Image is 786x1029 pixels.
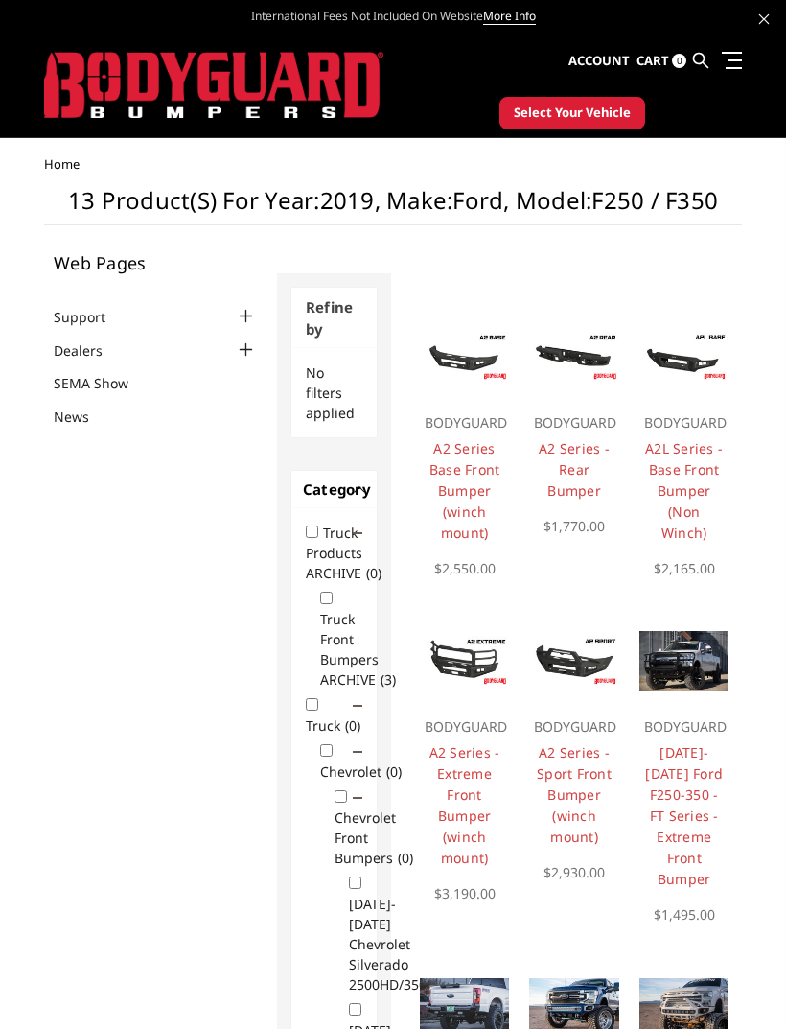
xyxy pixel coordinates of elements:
p: BODYGUARD [644,715,725,738]
a: Dealers [54,340,127,361]
span: $2,550.00 [434,559,496,577]
label: [DATE]-[DATE] Chevrolet Silverado 2500HD/3500 [349,895,466,994]
img: BODYGUARD BUMPERS [44,52,383,119]
span: $1,495.00 [654,905,715,924]
span: Click to show/hide children [353,793,362,803]
span: $2,165.00 [654,559,715,577]
span: (0) [366,564,381,582]
h4: Category [303,479,365,501]
label: Truck Products ARCHIVE [306,524,393,582]
span: (3) [381,670,396,689]
span: Account [568,52,630,69]
span: (0) [398,849,413,867]
span: Click to show/hide children [353,747,362,757]
span: $1,770.00 [543,517,605,535]
span: $2,930.00 [543,863,605,881]
a: Cart 0 [636,35,686,87]
a: SEMA Show [54,373,152,393]
span: Click to show/hide children [353,701,362,711]
h1: 13 Product(s) for Year:2019, Make:Ford, Model:F250 / F350 [44,191,742,225]
a: A2 Series - Sport Front Bumper (winch mount) [537,743,612,846]
span: No filters applied [306,363,355,422]
span: (0) [386,762,402,781]
label: Truck [306,716,372,735]
a: Account [568,35,630,87]
h5: Web Pages [54,254,258,271]
a: A2 Series Base Front Bumper (winch mount) [429,439,500,542]
p: BODYGUARD [534,715,614,738]
span: $3,190.00 [434,884,496,902]
a: [DATE]-[DATE] Ford F250-350 - FT Series - Extreme Front Bumper [645,743,723,888]
label: Chevrolet Front Bumpers [335,808,425,867]
a: More Info [483,8,536,25]
button: Select Your Vehicle [499,97,645,129]
span: Select Your Vehicle [514,104,631,123]
span: Click to show/hide children [353,528,362,538]
span: Cart [636,52,669,69]
a: News [54,407,113,427]
a: A2 Series - Extreme Front Bumper (winch mount) [429,743,500,867]
span: Home [44,155,80,173]
label: Chevrolet [320,762,413,781]
span: (0) [345,716,360,735]
button: - [356,484,365,494]
h3: Refine by [291,288,377,348]
a: Support [54,307,129,327]
p: BODYGUARD [425,715,505,738]
p: BODYGUARD [534,411,614,434]
p: BODYGUARD [644,411,725,434]
span: 0 [672,54,686,68]
label: Truck Front Bumpers ARCHIVE [320,610,407,689]
p: BODYGUARD [425,411,505,434]
a: A2 Series - Rear Bumper [539,439,610,500]
a: A2L Series - Base Front Bumper (Non Winch) [645,439,723,542]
